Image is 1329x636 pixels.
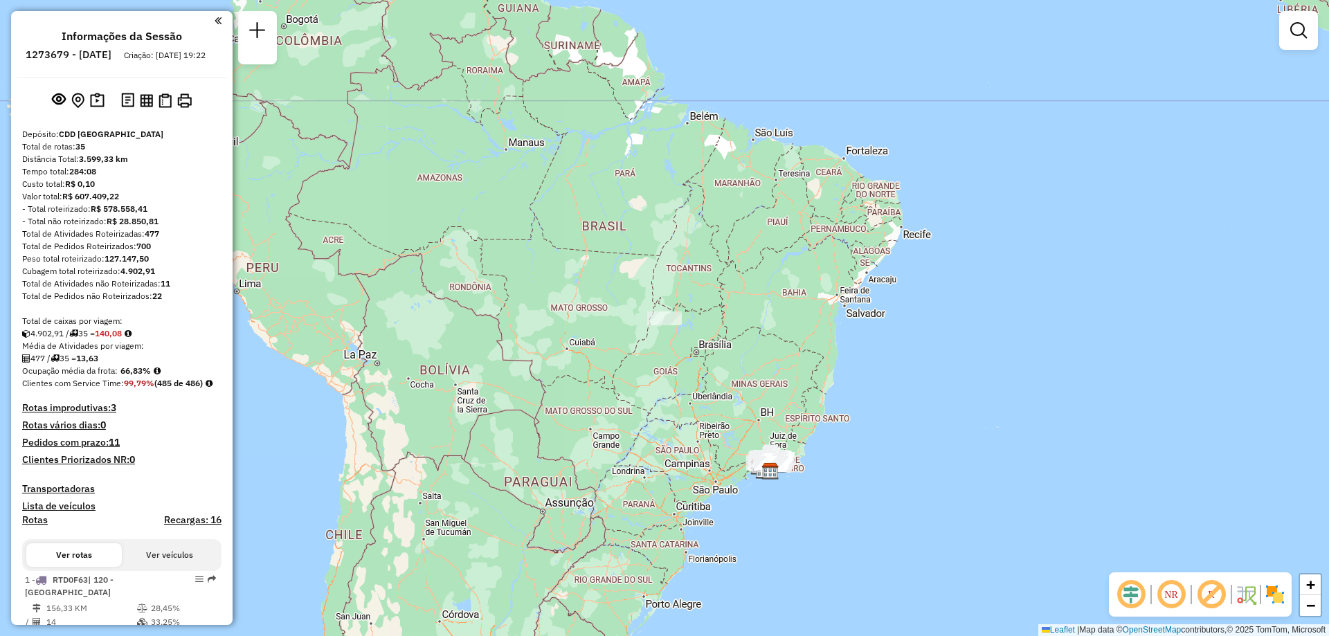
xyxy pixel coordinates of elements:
[118,49,211,62] div: Criação: [DATE] 19:22
[150,601,216,615] td: 28,45%
[1306,597,1315,614] span: −
[22,165,221,178] div: Tempo total:
[22,454,221,466] h4: Clientes Priorizados NR:
[137,618,147,626] i: % de utilização da cubagem
[91,203,147,214] strong: R$ 578.558,41
[46,601,136,615] td: 156,33 KM
[122,543,217,567] button: Ver veículos
[124,378,154,388] strong: 99,79%
[120,266,155,276] strong: 4.902,91
[69,166,96,176] strong: 284:08
[25,615,32,629] td: /
[22,352,221,365] div: 477 / 35 =
[22,253,221,265] div: Peso total roteirizado:
[100,419,106,431] strong: 0
[150,615,216,629] td: 33,25%
[136,241,151,251] strong: 700
[129,453,135,466] strong: 0
[22,178,221,190] div: Custo total:
[761,462,779,480] img: CDD São Cristovão
[761,448,779,466] img: Três Rios
[25,574,114,597] span: | 120 - [GEOGRAPHIC_DATA]
[120,365,151,376] strong: 66,83%
[75,141,85,152] strong: 35
[65,179,95,189] strong: R$ 0,10
[105,253,149,264] strong: 127.147,50
[206,379,213,388] em: Rotas cross docking consideradas
[22,203,221,215] div: - Total roteirizado:
[137,91,156,109] button: Visualizar relatório de Roteirização
[22,265,221,278] div: Cubagem total roteirizado:
[22,483,221,495] h4: Transportadoras
[154,378,203,388] strong: (485 de 486)
[161,278,170,289] strong: 11
[26,48,111,61] h6: 1273679 - [DATE]
[1285,17,1312,44] a: Exibir filtros
[26,543,122,567] button: Ver rotas
[111,401,116,414] strong: 3
[87,90,107,111] button: Painel de Sugestão
[22,215,221,228] div: - Total não roteirizado:
[69,90,87,111] button: Centralizar mapa no depósito ou ponto de apoio
[109,436,120,448] strong: 11
[22,278,221,290] div: Total de Atividades não Roteirizadas:
[208,575,216,583] em: Rota exportada
[22,378,124,388] span: Clientes com Service Time:
[1264,583,1286,606] img: Exibir/Ocultar setores
[1077,625,1079,635] span: |
[53,574,88,585] span: RTD0F63
[22,140,221,153] div: Total de rotas:
[1195,578,1228,611] span: Exibir rótulo
[22,419,221,431] h4: Rotas vários dias:
[22,128,221,140] div: Depósito:
[22,340,221,352] div: Média de Atividades por viagem:
[22,228,221,240] div: Total de Atividades Roteirizadas:
[22,329,30,338] i: Cubagem total roteirizado
[62,191,119,201] strong: R$ 607.409,22
[22,354,30,363] i: Total de Atividades
[1038,624,1329,636] div: Map data © contributors,© 2025 TomTom, Microsoft
[33,618,41,626] i: Total de Atividades
[174,91,195,111] button: Imprimir Rotas
[754,456,788,470] div: Atividade não roteirizada - DIB2011 COMERCIO DE
[244,17,271,48] a: Nova sessão e pesquisa
[1155,578,1188,611] span: Ocultar NR
[22,514,48,526] a: Rotas
[22,437,120,448] h4: Pedidos com prazo:
[156,91,174,111] button: Visualizar Romaneio
[51,354,60,363] i: Total de rotas
[1123,625,1182,635] a: OpenStreetMap
[1235,583,1257,606] img: Fluxo de ruas
[69,329,78,338] i: Total de rotas
[1114,578,1148,611] span: Ocultar deslocamento
[22,327,221,340] div: 4.902,91 / 35 =
[76,353,98,363] strong: 13,63
[137,604,147,612] i: % de utilização do peso
[154,367,161,375] em: Média calculada utilizando a maior ocupação (%Peso ou %Cubagem) de cada rota da sessão. Rotas cro...
[152,291,162,301] strong: 22
[1300,595,1321,616] a: Zoom out
[22,365,118,376] span: Ocupação média da frota:
[22,315,221,327] div: Total de caixas por viagem:
[754,457,788,471] div: Atividade não roteirizada - DIB2011 COMERCIO DE
[145,228,159,239] strong: 477
[25,574,114,597] span: 1 -
[1306,576,1315,593] span: +
[22,153,221,165] div: Distância Total:
[79,154,128,164] strong: 3.599,33 km
[195,575,204,583] em: Opções
[22,500,221,512] h4: Lista de veículos
[59,129,163,139] strong: CDD [GEOGRAPHIC_DATA]
[95,328,122,338] strong: 140,08
[22,290,221,302] div: Total de Pedidos não Roteirizados:
[46,615,136,629] td: 14
[125,329,132,338] i: Meta Caixas/viagem: 163,31 Diferença: -23,23
[164,514,221,526] h4: Recargas: 16
[49,89,69,111] button: Exibir sessão original
[118,90,137,111] button: Logs desbloquear sessão
[750,453,785,467] div: Atividade não roteirizada - PEDRO CEZIMBRA DALE
[107,216,159,226] strong: R$ 28.850,81
[62,30,182,43] h4: Informações da Sessão
[1300,574,1321,595] a: Zoom in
